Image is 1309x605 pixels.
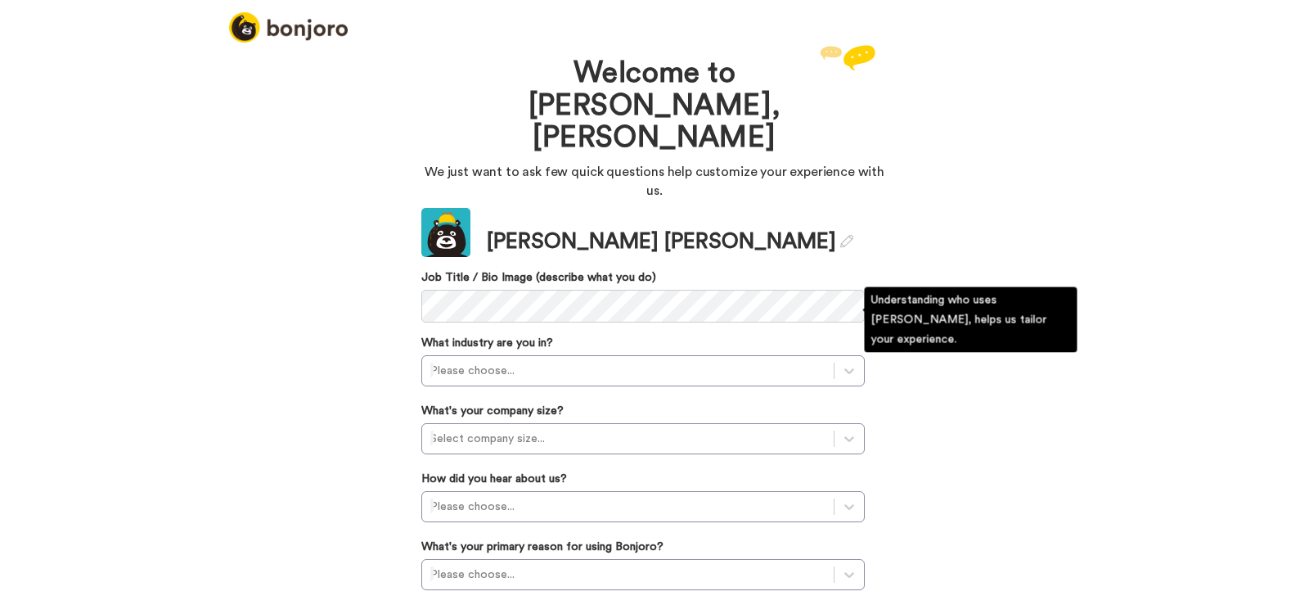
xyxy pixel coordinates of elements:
p: We just want to ask few quick questions help customize your experience with us. [421,163,888,201]
img: logo_full.png [229,12,348,43]
div: [PERSON_NAME] [PERSON_NAME] [487,227,853,257]
label: Job Title / Bio Image (describe what you do) [421,269,865,286]
label: What's your primary reason for using Bonjoro? [421,539,663,555]
h1: Welcome to [PERSON_NAME], [PERSON_NAME] [470,57,839,155]
label: How did you hear about us? [421,471,567,487]
label: What's your company size? [421,403,564,419]
div: Understanding who uses [PERSON_NAME], helps us tailor your experience. [865,287,1077,353]
label: What industry are you in? [421,335,553,351]
img: reply.svg [820,45,875,70]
